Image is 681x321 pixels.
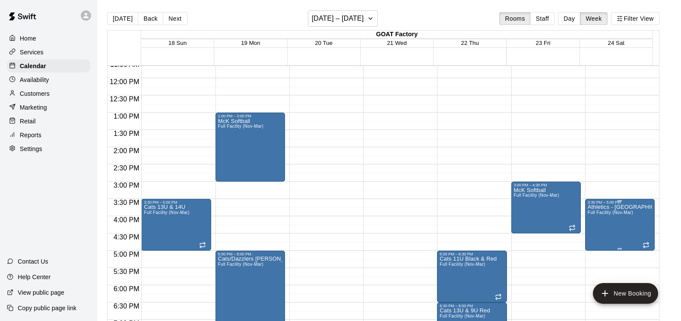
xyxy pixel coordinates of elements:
button: 23 Fri [535,40,550,46]
a: Settings [7,142,90,155]
span: Recurring event [495,293,502,300]
span: Recurring event [643,242,649,249]
button: Rooms [499,12,530,25]
p: Help Center [18,273,51,281]
p: Marketing [20,103,47,112]
button: 21 Wed [387,40,407,46]
button: add [593,283,658,304]
span: Full Facility (Nov-Mar) [144,210,189,215]
p: Contact Us [18,257,48,266]
span: 5:00 PM [111,251,142,258]
p: Home [20,34,36,43]
span: 3:00 PM [111,182,142,189]
div: 3:30 PM – 5:00 PM: Athletics - Flint [585,199,655,251]
p: Availability [20,76,49,84]
button: Staff [530,12,555,25]
a: Services [7,46,90,59]
span: Full Facility (Nov-Mar) [440,314,485,318]
button: Day [558,12,580,25]
span: 3:30 PM [111,199,142,206]
a: Marketing [7,101,90,114]
div: 3:30 PM – 5:00 PM [588,200,652,205]
button: 22 Thu [461,40,479,46]
p: View public page [18,288,64,297]
span: Recurring event [199,242,206,249]
button: 24 Sat [608,40,625,46]
span: 2:00 PM [111,147,142,154]
button: [DATE] [107,12,138,25]
button: [DATE] – [DATE] [308,10,378,27]
span: 12:30 PM [108,95,141,103]
a: Customers [7,87,90,100]
p: Services [20,48,44,57]
div: GOAT Factory [141,31,652,39]
span: Full Facility (Nov-Mar) [588,210,633,215]
span: Recurring event [569,224,576,231]
a: Retail [7,115,90,128]
button: Filter View [611,12,659,25]
p: Customers [20,89,50,98]
a: Availability [7,73,90,86]
span: 12:00 PM [108,78,141,85]
span: Full Facility (Nov-Mar) [514,193,559,198]
div: 3:00 PM – 4:30 PM [514,183,578,187]
p: Reports [20,131,41,139]
span: Full Facility (Nov-Mar) [218,262,263,267]
p: Retail [20,117,36,126]
span: 1:00 PM [111,113,142,120]
button: 19 Mon [241,40,260,46]
p: Settings [20,145,42,153]
div: 1:00 PM – 3:00 PM [218,114,282,118]
span: Full Facility (Nov-Mar) [440,262,485,267]
span: Full Facility (Nov-Mar) [218,124,263,129]
span: 6:30 PM [111,302,142,310]
div: 6:30 PM – 8:00 PM [440,304,504,308]
p: Calendar [20,62,46,70]
button: Back [138,12,163,25]
span: 1:30 PM [111,130,142,137]
button: Next [163,12,187,25]
div: 3:30 PM – 5:00 PM: Cats 13U & 14U [141,199,211,251]
div: 5:00 PM – 6:30 PM: Cats 11U Black & Red [437,251,507,302]
p: Copy public page link [18,304,76,312]
div: 3:30 PM – 5:00 PM [144,200,208,205]
span: 6:00 PM [111,285,142,293]
button: 18 Sun [168,40,187,46]
button: 20 Tue [315,40,333,46]
span: 2:30 PM [111,164,142,172]
a: Reports [7,129,90,142]
span: 5:30 PM [111,268,142,275]
span: 4:00 PM [111,216,142,223]
span: 4:30 PM [111,233,142,241]
h6: [DATE] – [DATE] [312,13,364,25]
div: 1:00 PM – 3:00 PM: McK Softball [215,113,285,182]
a: Calendar [7,60,90,72]
a: Home [7,32,90,45]
div: 5:00 PM – 8:00 PM [218,252,282,256]
button: Week [580,12,607,25]
div: 5:00 PM – 6:30 PM [440,252,504,256]
div: 3:00 PM – 4:30 PM: McK Softball [511,182,581,233]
